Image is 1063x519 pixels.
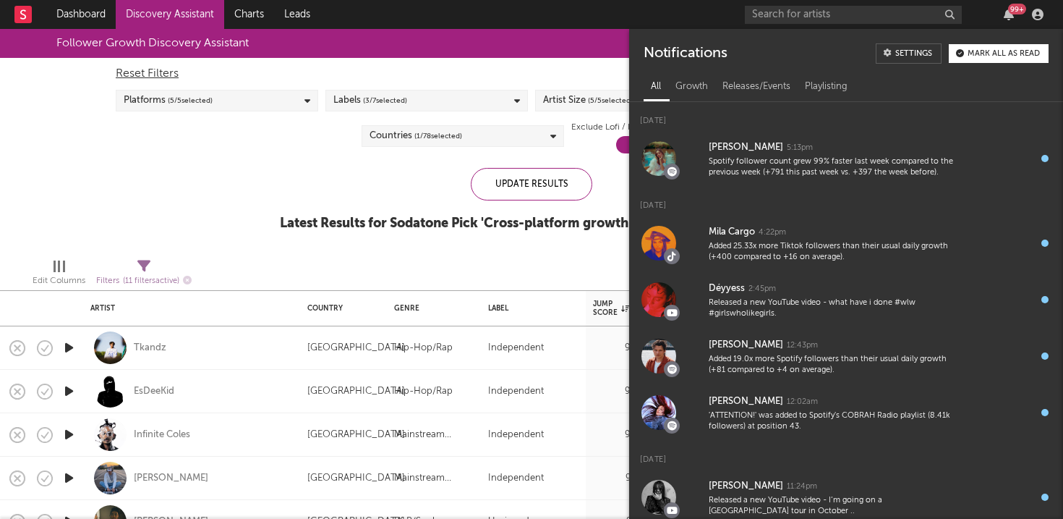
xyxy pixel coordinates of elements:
[96,272,192,290] div: Filters
[116,65,947,83] div: Reset Filters
[593,383,644,400] div: 97.8
[1008,4,1026,14] div: 99 +
[394,304,466,313] div: Genre
[307,339,405,357] div: [GEOGRAPHIC_DATA]
[307,426,405,444] div: [GEOGRAPHIC_DATA]
[307,383,405,400] div: [GEOGRAPHIC_DATA]
[709,478,783,495] div: [PERSON_NAME]
[394,339,453,357] div: Hip-Hop/Rap
[134,429,190,442] a: Infinite Coles
[629,215,1063,271] a: Mila Cargo4:22pmAdded 25.33x more Tiktok followers than their usual daily growth (+400 compared t...
[709,224,755,241] div: Mila Cargo
[588,92,633,109] span: ( 5 / 5 selected)
[333,92,407,109] div: Labels
[787,481,817,492] div: 11:24pm
[168,92,213,109] span: ( 5 / 5 selected)
[759,227,786,238] div: 4:22pm
[1004,9,1014,20] button: 99+
[895,50,932,58] div: Settings
[134,342,166,355] a: Tkandz
[629,384,1063,441] a: [PERSON_NAME]12:02am'ATTENTION!' was added to Spotify's COBRAH Radio playlist (8.41k followers) a...
[709,139,783,156] div: [PERSON_NAME]
[668,75,715,99] div: Growth
[593,300,629,317] div: Jump Score
[488,426,544,444] div: Independent
[709,298,963,320] div: Released a new YouTube video - what have i done #wlw #girlswholikegirls.
[629,328,1063,384] a: [PERSON_NAME]12:43pmAdded 19.0x more Spotify followers than their usual daily growth (+81 compare...
[709,337,783,354] div: [PERSON_NAME]
[709,393,783,410] div: [PERSON_NAME]
[629,187,1063,215] div: [DATE]
[629,441,1063,469] div: [DATE]
[709,156,963,179] div: Spotify follower count grew 99% faster last week compared to the previous week (+791 this past we...
[715,75,798,99] div: Releases/Events
[33,254,85,296] div: Edit Columns
[593,470,644,487] div: 97.5
[307,470,405,487] div: [GEOGRAPHIC_DATA]
[787,143,813,153] div: 5:13pm
[414,127,462,145] span: ( 1 / 78 selected)
[968,50,1040,58] div: Mark all as read
[709,280,745,298] div: Déyyess
[543,92,633,109] div: Artist Size
[363,92,407,109] span: ( 3 / 7 selected)
[394,426,474,444] div: Mainstream Electronic
[709,410,963,433] div: 'ATTENTION!' was added to Spotify's COBRAH Radio playlist (8.41k followers) at position 43.
[471,168,592,201] div: Update Results
[629,102,1063,130] div: [DATE]
[629,130,1063,187] a: [PERSON_NAME]5:13pmSpotify follower count grew 99% faster last week compared to the previous week...
[949,44,1049,63] button: Mark all as read
[134,472,208,485] a: [PERSON_NAME]
[370,127,462,145] div: Countries
[488,470,544,487] div: Independent
[593,339,644,357] div: 97.8
[593,426,644,444] div: 97.6
[394,383,453,400] div: Hip-Hop/Rap
[307,304,372,313] div: Country
[488,304,571,313] div: Label
[488,339,544,357] div: Independent
[488,383,544,400] div: Independent
[96,254,192,296] div: Filters(11 filters active)
[280,215,784,232] div: Latest Results for Sodatone Pick ' Cross-platform growth ([GEOGRAPHIC_DATA]) '
[571,119,702,136] label: Exclude Lofi / Instrumental Artists
[709,354,963,376] div: Added 19.0x more Spotify followers than their usual daily growth (+81 compared to +4 on average).
[33,272,85,290] div: Edit Columns
[629,271,1063,328] a: Déyyess2:45pmReleased a new YouTube video - what have i done #wlw #girlswholikegirls.
[124,92,213,109] div: Platforms
[798,75,855,99] div: Playlisting
[709,495,963,518] div: Released a new YouTube video - I’m going on a [GEOGRAPHIC_DATA] tour in October ..
[123,277,179,285] span: ( 11 filters active)
[787,340,818,351] div: 12:43pm
[644,43,727,64] div: Notifications
[90,304,286,313] div: Artist
[709,241,963,263] div: Added 25.33x more Tiktok followers than their usual daily growth (+400 compared to +16 on average).
[745,6,962,24] input: Search for artists
[56,35,249,52] div: Follower Growth Discovery Assistant
[394,470,474,487] div: Mainstream Electronic
[748,284,776,295] div: 2:45pm
[644,75,668,99] div: All
[787,397,818,408] div: 12:02am
[876,43,942,64] a: Settings
[134,385,174,398] a: EsDeeKid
